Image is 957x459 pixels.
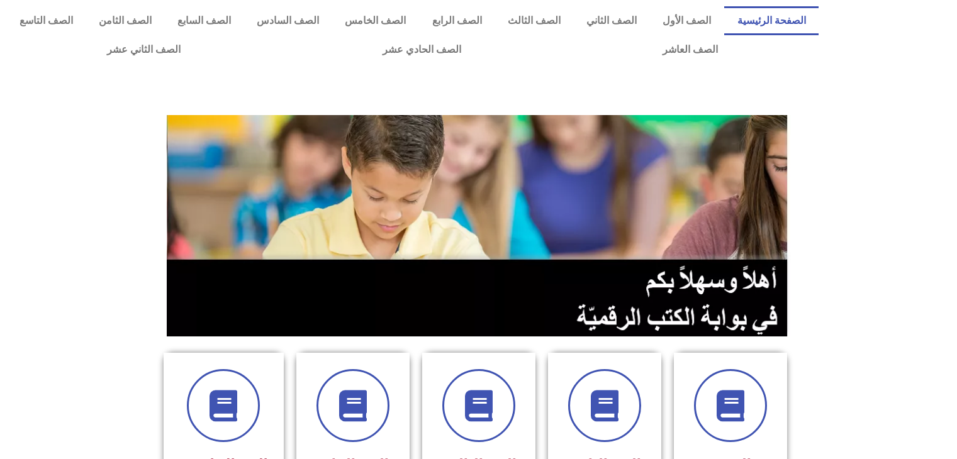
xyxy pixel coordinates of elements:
a: الصف الثامن [86,6,164,35]
a: الصف الثالث [495,6,573,35]
a: الصف الخامس [332,6,419,35]
a: الصف الثاني [573,6,649,35]
a: الصف التاسع [6,6,86,35]
a: الصف الثاني عشر [6,35,281,64]
a: الصفحة الرئيسية [724,6,819,35]
a: الصف السابع [164,6,243,35]
a: الصف الحادي عشر [281,35,561,64]
a: الصف العاشر [562,35,819,64]
a: الصف الأول [650,6,724,35]
a: الصف الرابع [419,6,495,35]
a: الصف السادس [244,6,332,35]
